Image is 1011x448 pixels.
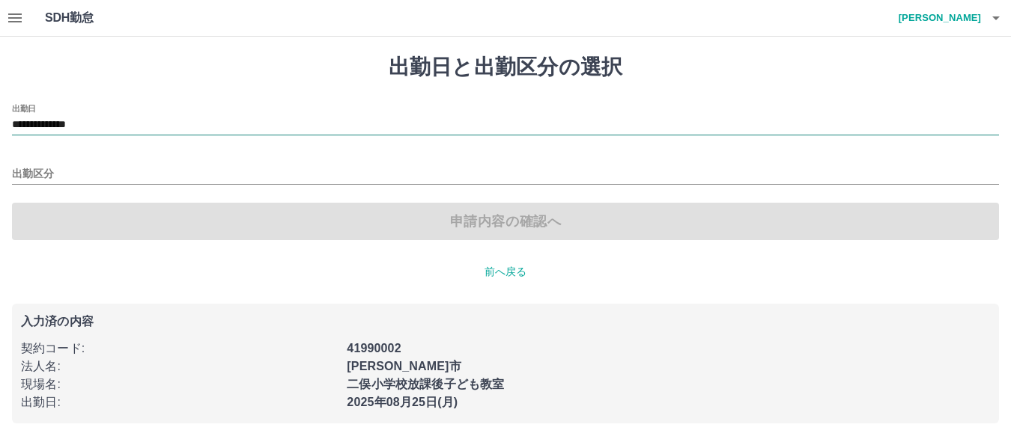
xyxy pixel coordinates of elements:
p: 契約コード : [21,340,338,358]
p: 入力済の内容 [21,316,990,328]
b: 41990002 [347,342,401,355]
label: 出勤日 [12,102,36,114]
p: 現場名 : [21,375,338,393]
p: 出勤日 : [21,393,338,411]
p: 前へ戻る [12,264,999,280]
h1: 出勤日と出勤区分の選択 [12,55,999,80]
b: 二俣小学校放課後子ども教室 [347,378,504,390]
b: [PERSON_NAME]市 [347,360,461,372]
p: 法人名 : [21,358,338,375]
b: 2025年08月25日(月) [347,396,458,408]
